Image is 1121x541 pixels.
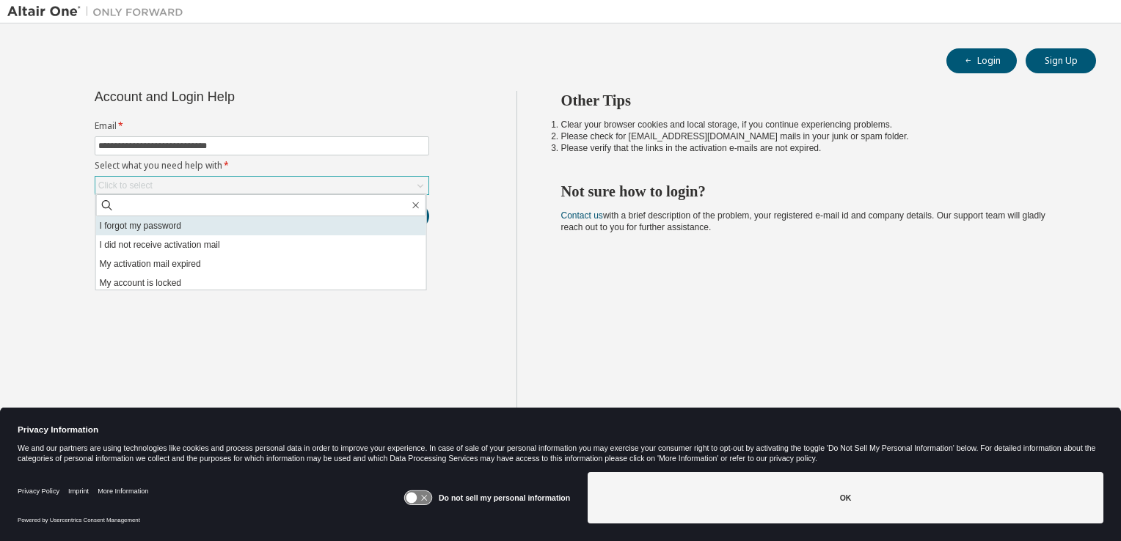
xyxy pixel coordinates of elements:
label: Email [95,120,429,132]
li: I forgot my password [96,216,426,235]
label: Select what you need help with [95,160,429,172]
a: Contact us [561,210,603,221]
li: Please verify that the links in the activation e-mails are not expired. [561,142,1070,154]
li: Please check for [EMAIL_ADDRESS][DOMAIN_NAME] mails in your junk or spam folder. [561,130,1070,142]
li: Clear your browser cookies and local storage, if you continue experiencing problems. [561,119,1070,130]
button: Login [946,48,1017,73]
div: Account and Login Help [95,91,362,103]
h2: Other Tips [561,91,1070,110]
button: Sign Up [1026,48,1096,73]
span: with a brief description of the problem, your registered e-mail id and company details. Our suppo... [561,210,1045,232]
h2: Not sure how to login? [561,182,1070,201]
img: Altair One [7,4,191,19]
div: Click to select [98,180,153,191]
div: Click to select [95,177,428,194]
